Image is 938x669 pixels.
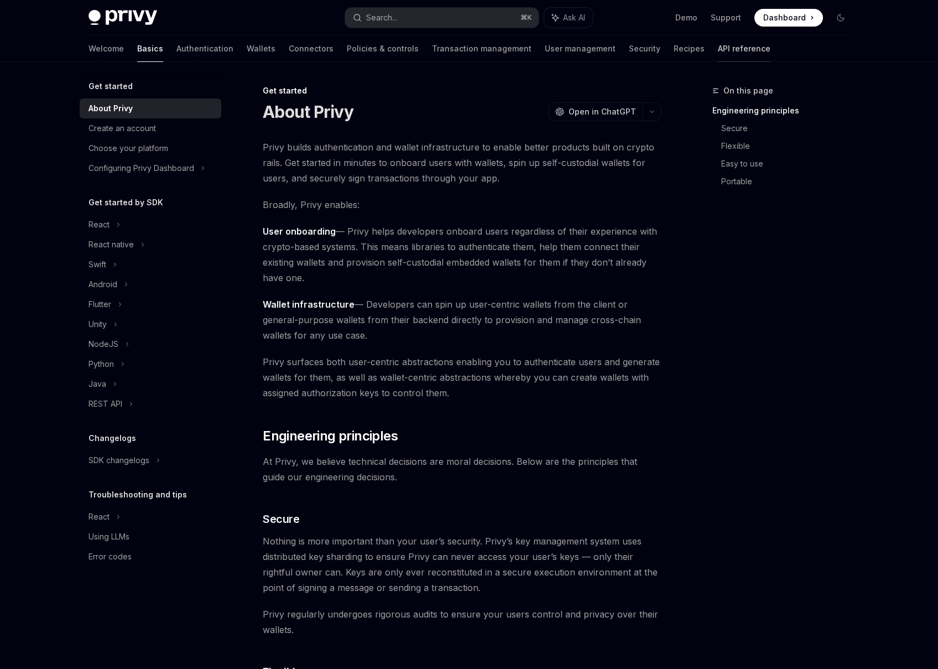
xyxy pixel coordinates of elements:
span: Secure [263,511,299,527]
a: About Privy [80,98,221,118]
div: Python [88,357,114,371]
a: Demo [675,12,697,23]
div: Search... [366,11,397,24]
a: Authentication [176,35,233,62]
span: Privy surfaces both user-centric abstractions enabling you to authenticate users and generate wal... [263,354,661,401]
a: Error codes [80,547,221,567]
img: dark logo [88,10,157,25]
div: Java [88,377,106,391]
div: NodeJS [88,338,118,351]
h5: Get started [88,80,133,93]
span: Broadly, Privy enables: [263,197,661,212]
span: ⌘ K [520,13,532,22]
a: Portable [721,173,858,190]
div: React [88,510,110,523]
span: Privy regularly undergoes rigorous audits to ensure your users control and privacy over their wal... [263,606,661,637]
a: User management [545,35,616,62]
span: Ask AI [563,12,585,23]
a: Wallets [247,35,275,62]
h5: Changelogs [88,432,136,445]
a: Flexible [721,137,858,155]
strong: Wallet infrastructure [263,299,355,310]
div: SDK changelogs [88,454,149,467]
div: Get started [263,85,661,96]
span: Engineering principles [263,427,398,445]
span: Privy builds authentication and wallet infrastructure to enable better products built on crypto r... [263,139,661,186]
span: Dashboard [763,12,806,23]
div: About Privy [88,102,133,115]
a: Welcome [88,35,124,62]
strong: User onboarding [263,226,336,237]
button: Toggle dark mode [832,9,850,27]
a: Secure [721,120,858,137]
div: React native [88,238,134,251]
a: Easy to use [721,155,858,173]
a: Support [711,12,741,23]
span: On this page [723,84,773,97]
div: React [88,218,110,231]
a: Using LLMs [80,527,221,547]
a: Recipes [674,35,705,62]
button: Ask AI [544,8,593,28]
div: Swift [88,258,106,271]
h5: Troubleshooting and tips [88,488,187,501]
a: Engineering principles [712,102,858,120]
h5: Get started by SDK [88,196,163,209]
button: Search...⌘K [345,8,539,28]
span: Nothing is more important than your user’s security. Privy’s key management system uses distribut... [263,533,661,595]
span: — Developers can spin up user-centric wallets from the client or general-purpose wallets from the... [263,297,661,343]
div: Flutter [88,298,111,311]
div: Create an account [88,122,156,135]
button: Open in ChatGPT [548,102,643,121]
a: Basics [137,35,163,62]
a: API reference [718,35,770,62]
div: Unity [88,318,107,331]
span: — Privy helps developers onboard users regardless of their experience with crypto-based systems. ... [263,224,661,286]
div: Android [88,278,117,291]
a: Choose your platform [80,138,221,158]
a: Connectors [289,35,333,62]
div: Choose your platform [88,142,168,155]
a: Policies & controls [347,35,419,62]
a: Create an account [80,118,221,138]
a: Dashboard [754,9,823,27]
span: Open in ChatGPT [569,106,636,117]
div: Error codes [88,550,132,563]
h1: About Privy [263,102,353,122]
span: At Privy, we believe technical decisions are moral decisions. Below are the principles that guide... [263,454,661,485]
a: Security [629,35,660,62]
div: Using LLMs [88,530,129,543]
div: Configuring Privy Dashboard [88,162,194,175]
div: REST API [88,397,122,411]
a: Transaction management [432,35,531,62]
